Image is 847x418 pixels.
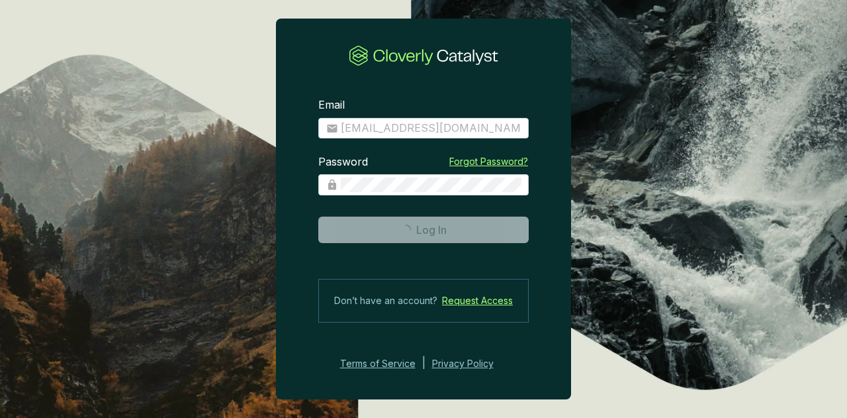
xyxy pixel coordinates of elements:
[318,155,368,170] label: Password
[318,217,529,243] button: Log In
[318,98,345,113] label: Email
[336,356,416,372] a: Terms of Service
[341,121,521,136] input: Email
[432,356,512,372] a: Privacy Policy
[442,293,513,309] a: Request Access
[422,356,425,372] div: |
[334,293,437,309] span: Don’t have an account?
[341,178,521,192] input: Password
[449,155,528,168] a: Forgot Password?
